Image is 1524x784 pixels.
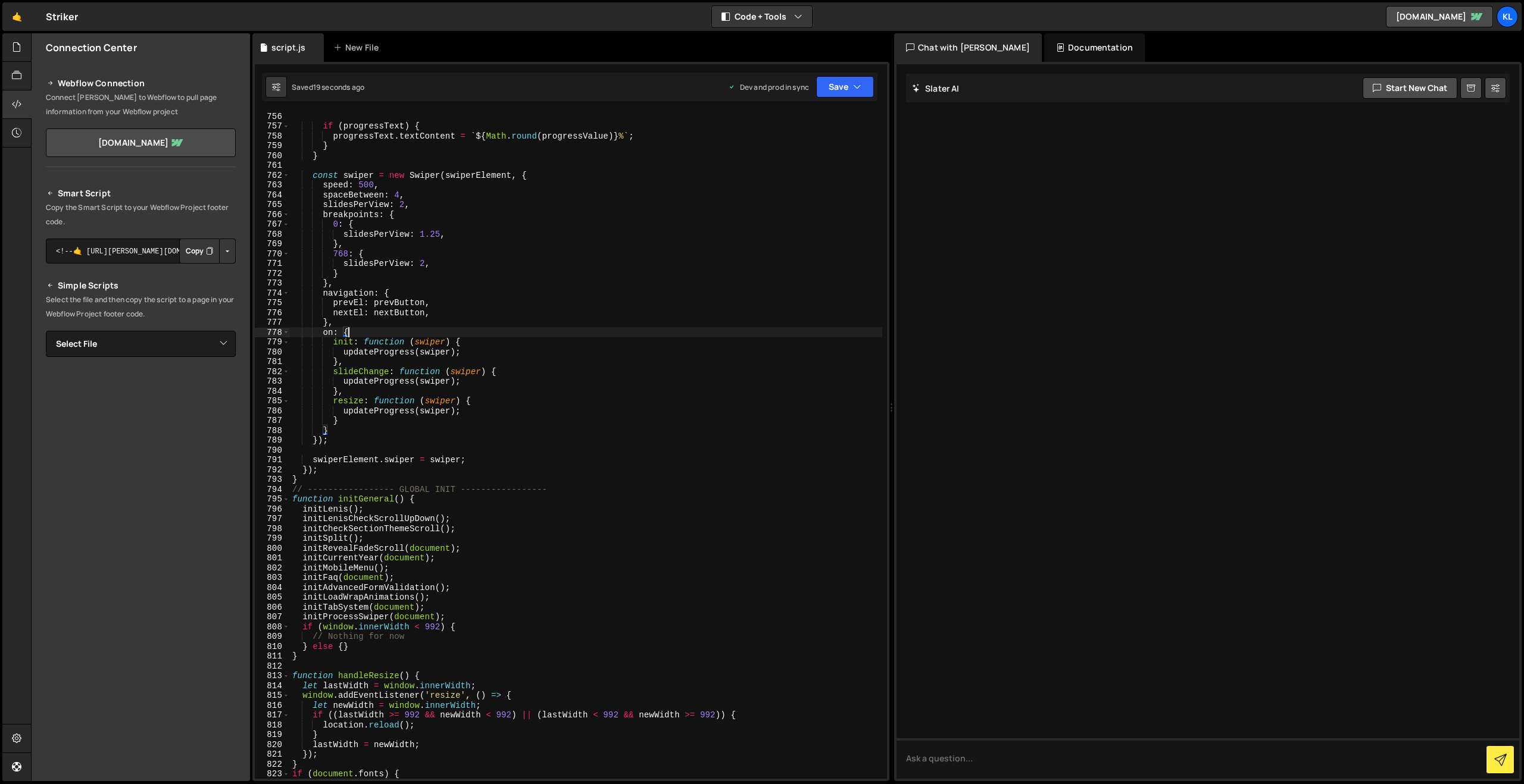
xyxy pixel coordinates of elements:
[255,720,290,730] div: 818
[46,200,236,229] p: Copy the Smart Script to your Webflow Project footer code.
[46,239,236,264] textarea: <!--🤙 [URL][PERSON_NAME][DOMAIN_NAME]> <script>document.addEventListener("DOMContentLoaded", func...
[255,475,290,485] div: 793
[255,544,290,554] div: 800
[255,367,290,377] div: 782
[255,435,290,446] div: 789
[255,387,290,397] div: 784
[255,141,290,151] div: 759
[255,210,290,220] div: 766
[271,42,305,54] div: script.js
[255,318,290,328] div: 777
[255,592,290,603] div: 805
[46,491,237,598] iframe: YouTube video player
[255,426,290,436] div: 788
[179,239,220,264] button: Copy
[46,90,236,119] p: Connect [PERSON_NAME] to Webflow to pull page information from your Webflow project
[255,701,290,711] div: 816
[255,259,290,269] div: 771
[255,298,290,308] div: 775
[255,269,290,279] div: 772
[255,347,290,357] div: 780
[255,534,290,544] div: 799
[255,769,290,779] div: 823
[255,171,290,181] div: 762
[255,112,290,122] div: 756
[255,121,290,131] div: 757
[179,239,236,264] div: Button group with nested dropdown
[46,377,237,484] iframe: YouTube video player
[1497,6,1518,27] a: Kl
[255,651,290,661] div: 811
[255,180,290,190] div: 763
[816,76,874,98] button: Save
[255,131,290,142] div: 758
[255,632,290,642] div: 809
[255,377,290,387] div: 783
[46,186,236,200] h2: Smart Script
[255,563,290,573] div: 802
[46,10,78,24] div: Striker
[255,622,290,632] div: 808
[292,82,364,92] div: Saved
[1363,77,1457,99] button: Start new chat
[255,337,290,347] div: 779
[255,504,290,515] div: 796
[255,190,290,200] div: 764
[255,249,290,259] div: 770
[255,151,290,161] div: 760
[255,671,290,681] div: 813
[255,288,290,299] div: 774
[255,710,290,720] div: 817
[255,740,290,750] div: 820
[1044,33,1145,62] div: Documentation
[255,416,290,426] div: 787
[255,406,290,416] div: 786
[255,730,290,740] div: 819
[255,455,290,465] div: 791
[333,42,383,54] div: New File
[255,446,290,456] div: 790
[255,749,290,760] div: 821
[255,583,290,593] div: 804
[255,357,290,367] div: 781
[255,661,290,672] div: 812
[255,514,290,524] div: 797
[46,41,137,54] h2: Connection Center
[728,82,809,92] div: Dev and prod in sync
[46,128,236,157] a: [DOMAIN_NAME]
[46,76,236,90] h2: Webflow Connection
[255,485,290,495] div: 794
[255,230,290,240] div: 768
[255,219,290,230] div: 767
[255,465,290,475] div: 792
[255,691,290,701] div: 815
[255,308,290,318] div: 776
[255,161,290,171] div: 761
[255,603,290,613] div: 806
[255,494,290,504] div: 795
[255,612,290,622] div: 807
[46,293,236,321] p: Select the file and then copy the script to a page in your Webflow Project footer code.
[255,681,290,691] div: 814
[255,573,290,583] div: 803
[255,278,290,288] div: 773
[2,2,32,31] a: 🤙
[912,83,960,94] h2: Slater AI
[255,642,290,652] div: 810
[255,239,290,249] div: 769
[712,6,812,27] button: Code + Tools
[46,278,236,293] h2: Simple Scripts
[1386,6,1493,27] a: [DOMAIN_NAME]
[255,524,290,534] div: 798
[255,328,290,338] div: 778
[255,396,290,406] div: 785
[894,33,1042,62] div: Chat with [PERSON_NAME]
[255,200,290,210] div: 765
[313,82,364,92] div: 19 seconds ago
[255,553,290,563] div: 801
[255,760,290,770] div: 822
